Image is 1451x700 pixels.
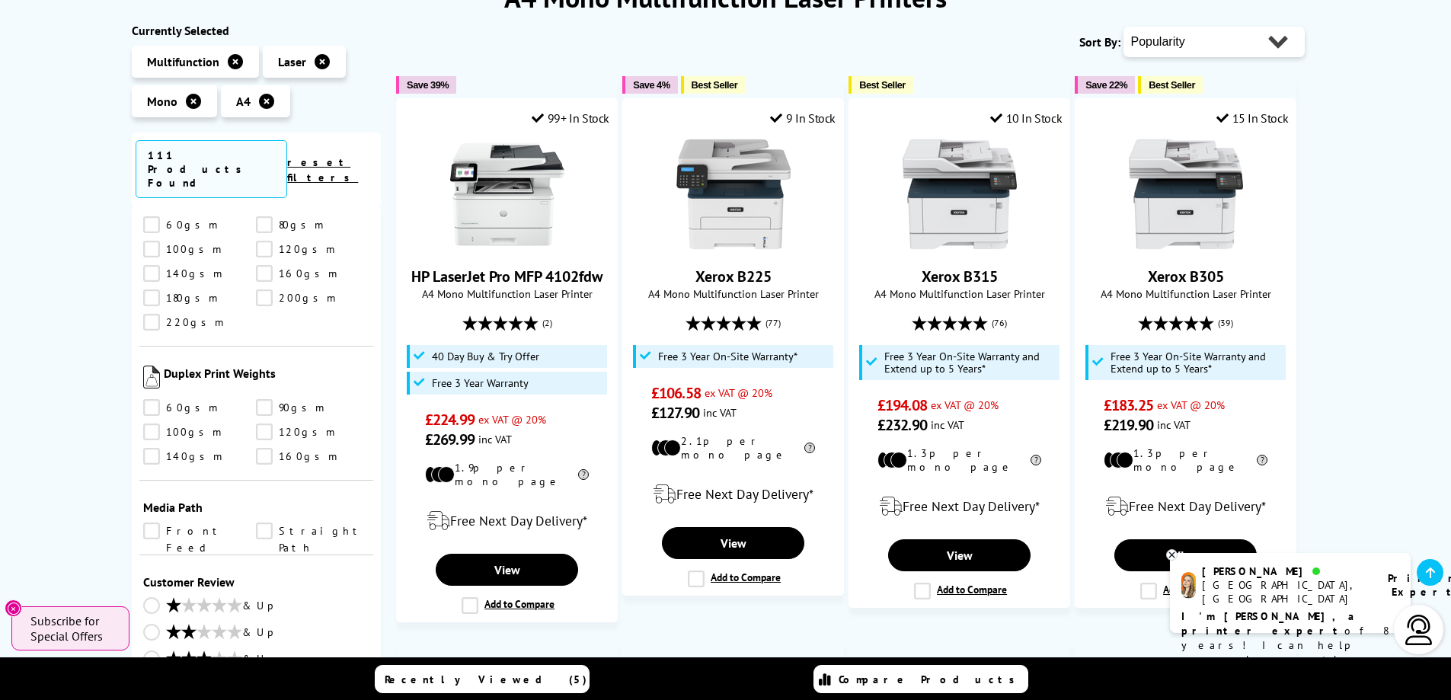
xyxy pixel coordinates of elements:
[278,54,306,69] span: Laser
[1140,583,1233,599] label: Add to Compare
[1138,76,1203,94] button: Best Seller
[132,23,382,38] div: Currently Selected
[478,412,546,427] span: ex VAT @ 20%
[256,216,369,233] a: 80gsm
[143,624,370,643] a: & Up
[1149,79,1195,91] span: Best Seller
[143,500,370,515] span: Media Path
[903,239,1017,254] a: Xerox B315
[1202,578,1369,606] div: [GEOGRAPHIC_DATA], [GEOGRAPHIC_DATA]
[1148,267,1224,286] a: Xerox B305
[450,239,564,254] a: HP LaserJet Pro MFP 4102fdw
[859,79,906,91] span: Best Seller
[478,432,512,446] span: inc VAT
[1075,76,1135,94] button: Save 22%
[676,239,791,254] a: Xerox B225
[436,554,577,586] a: View
[256,289,369,306] a: 200gsm
[30,613,114,644] span: Subscribe for Special Offers
[143,574,370,590] span: Customer Review
[256,265,369,282] a: 160gsm
[990,110,1062,126] div: 10 In Stock
[1085,79,1127,91] span: Save 22%
[633,79,670,91] span: Save 4%
[688,571,781,587] label: Add to Compare
[143,399,257,416] a: 60gsm
[425,430,475,449] span: £269.99
[631,473,836,516] div: modal_delivery
[1129,137,1243,251] img: Xerox B305
[914,583,1007,599] label: Add to Compare
[695,267,772,286] a: Xerox B225
[404,500,609,542] div: modal_delivery
[877,395,927,415] span: £194.08
[1181,609,1359,638] b: I'm [PERSON_NAME], a printer expert
[404,286,609,301] span: A4 Mono Multifunction Laser Printer
[622,76,677,94] button: Save 4%
[770,110,836,126] div: 9 In Stock
[236,94,251,109] span: A4
[884,350,1056,375] span: Free 3 Year On-Site Warranty and Extend up to 5 Years*
[1079,34,1120,50] span: Sort By:
[143,650,370,670] a: & Up
[888,539,1030,571] a: View
[692,79,738,91] span: Best Seller
[1218,308,1233,337] span: (39)
[256,399,369,416] a: 90gsm
[813,665,1028,693] a: Compare Products
[1114,539,1256,571] a: View
[651,383,701,403] span: £106.58
[1111,350,1283,375] span: Free 3 Year On-Site Warranty and Extend up to 5 Years*
[877,415,927,435] span: £232.90
[532,110,609,126] div: 99+ In Stock
[256,448,369,465] a: 160gsm
[411,267,602,286] a: HP LaserJet Pro MFP 4102fdw
[147,54,219,69] span: Multifunction
[1129,239,1243,254] a: Xerox B305
[256,424,369,440] a: 120gsm
[1181,609,1399,682] p: of 8 years! I can help you choose the right product
[1157,417,1191,432] span: inc VAT
[375,665,590,693] a: Recently Viewed (5)
[1202,564,1369,578] div: [PERSON_NAME]
[931,417,964,432] span: inc VAT
[542,308,552,337] span: (2)
[143,366,161,388] img: Duplex Print Weights
[1181,572,1196,599] img: amy-livechat.png
[164,366,369,392] span: Duplex Print Weights
[425,410,475,430] span: £224.99
[147,94,177,109] span: Mono
[703,405,737,420] span: inc VAT
[143,314,257,331] a: 220gsm
[922,267,998,286] a: Xerox B315
[432,350,539,363] span: 40 Day Buy & Try Offer
[705,385,772,400] span: ex VAT @ 20%
[143,265,257,282] a: 140gsm
[450,137,564,251] img: HP LaserJet Pro MFP 4102fdw
[877,446,1041,474] li: 1.3p per mono page
[143,424,257,440] a: 100gsm
[849,76,913,94] button: Best Seller
[903,137,1017,251] img: Xerox B315
[662,527,804,559] a: View
[1104,395,1153,415] span: £183.25
[143,241,257,257] a: 100gsm
[5,599,22,617] button: Close
[143,216,257,233] a: 60gsm
[631,286,836,301] span: A4 Mono Multifunction Laser Printer
[857,286,1062,301] span: A4 Mono Multifunction Laser Printer
[839,673,1023,686] span: Compare Products
[1216,110,1288,126] div: 15 In Stock
[1083,286,1288,301] span: A4 Mono Multifunction Laser Printer
[396,76,456,94] button: Save 39%
[1104,446,1267,474] li: 1.3p per mono page
[143,523,257,539] a: Front Feed
[1157,398,1225,412] span: ex VAT @ 20%
[256,241,369,257] a: 120gsm
[462,597,555,614] label: Add to Compare
[651,403,699,423] span: £127.90
[143,597,370,616] a: & Up
[1404,615,1434,645] img: user-headset-light.svg
[143,289,257,306] a: 180gsm
[385,673,587,686] span: Recently Viewed (5)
